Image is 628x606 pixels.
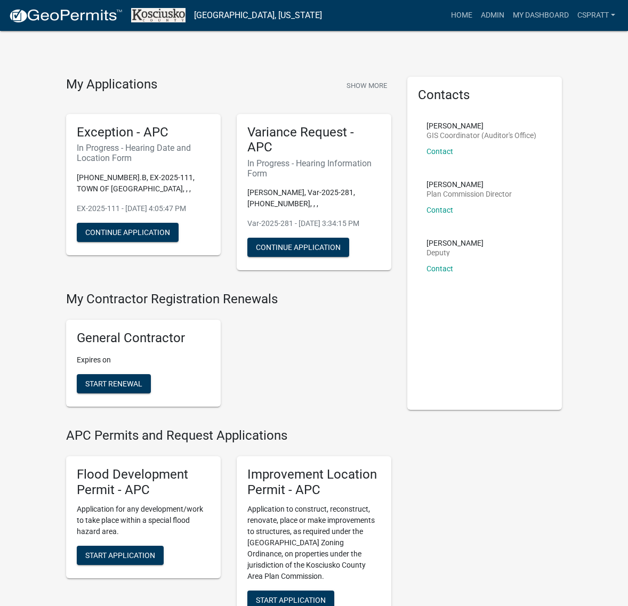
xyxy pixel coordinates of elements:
img: Kosciusko County, Indiana [131,8,186,22]
p: Deputy [426,249,484,256]
h4: My Contractor Registration Renewals [66,292,391,307]
span: Start Application [85,551,155,560]
a: cspratt [573,5,619,26]
p: [PERSON_NAME] [426,239,484,247]
a: Home [447,5,477,26]
p: [PERSON_NAME], Var-2025-281, [PHONE_NUMBER], , , [247,187,381,209]
p: EX-2025-111 - [DATE] 4:05:47 PM [77,203,210,214]
a: Contact [426,147,453,156]
h5: Improvement Location Permit - APC [247,467,381,498]
p: Expires on [77,354,210,366]
a: My Dashboard [509,5,573,26]
h5: Variance Request - APC [247,125,381,156]
wm-registration-list-section: My Contractor Registration Renewals [66,292,391,415]
h4: My Applications [66,77,157,93]
p: [PHONE_NUMBER].B, EX-2025-111, TOWN OF [GEOGRAPHIC_DATA], , , [77,172,210,195]
h5: Contacts [418,87,551,103]
button: Continue Application [77,223,179,242]
p: Application to construct, reconstruct, renovate, place or make improvements to structures, as req... [247,504,381,582]
button: Show More [342,77,391,94]
h6: In Progress - Hearing Information Form [247,158,381,179]
h6: In Progress - Hearing Date and Location Form [77,143,210,163]
p: [PERSON_NAME] [426,122,536,130]
a: Contact [426,206,453,214]
button: Start Application [77,546,164,565]
a: [GEOGRAPHIC_DATA], [US_STATE] [194,6,322,25]
p: Plan Commission Director [426,190,512,198]
h5: Flood Development Permit - APC [77,467,210,498]
a: Admin [477,5,509,26]
button: Continue Application [247,238,349,257]
span: Start Application [256,596,326,604]
p: GIS Coordinator (Auditor's Office) [426,132,536,139]
h4: APC Permits and Request Applications [66,428,391,443]
h5: Exception - APC [77,125,210,140]
p: [PERSON_NAME] [426,181,512,188]
p: Var-2025-281 - [DATE] 3:34:15 PM [247,218,381,229]
span: Start Renewal [85,379,142,388]
h5: General Contractor [77,330,210,346]
button: Start Renewal [77,374,151,393]
a: Contact [426,264,453,273]
p: Application for any development/work to take place within a special flood hazard area. [77,504,210,537]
